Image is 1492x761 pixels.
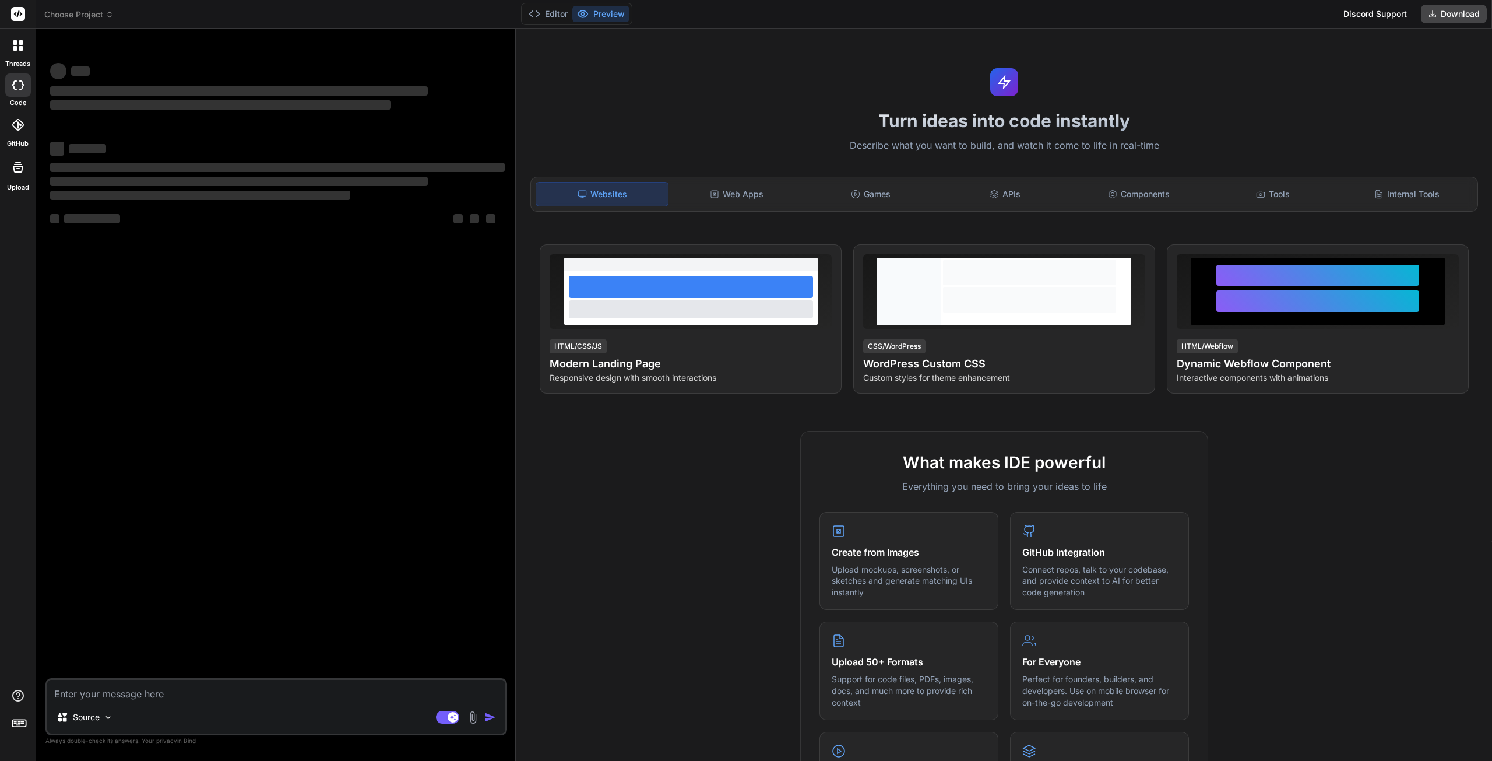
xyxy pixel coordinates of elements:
[5,59,30,69] label: threads
[45,735,507,746] p: Always double-check its answers. Your in Bind
[486,214,495,223] span: ‌
[453,214,463,223] span: ‌
[10,98,26,108] label: code
[484,711,496,723] img: icon
[156,737,177,744] span: privacy
[832,674,986,708] p: Support for code files, PDFs, images, docs, and much more to provide rich context
[1421,5,1487,23] button: Download
[466,711,480,724] img: attachment
[50,63,66,79] span: ‌
[1336,5,1414,23] div: Discord Support
[7,183,29,192] label: Upload
[819,479,1189,493] p: Everything you need to bring your ideas to life
[1341,182,1473,206] div: Internal Tools
[671,182,803,206] div: Web Apps
[50,177,428,186] span: ‌
[64,214,120,223] span: ‌
[863,339,926,353] div: CSS/WordPress
[1073,182,1205,206] div: Components
[550,356,832,372] h4: Modern Landing Page
[1207,182,1339,206] div: Tools
[805,182,937,206] div: Games
[50,86,428,96] span: ‌
[819,450,1189,475] h2: What makes IDE powerful
[550,339,607,353] div: HTML/CSS/JS
[523,138,1485,153] p: Describe what you want to build, and watch it come to life in real-time
[1177,339,1238,353] div: HTML/Webflow
[50,214,59,223] span: ‌
[1177,372,1459,384] p: Interactive components with animations
[832,564,986,598] p: Upload mockups, screenshots, or sketches and generate matching UIs instantly
[523,110,1485,131] h1: Turn ideas into code instantly
[572,6,629,22] button: Preview
[50,163,505,172] span: ‌
[44,9,114,20] span: Choose Project
[939,182,1071,206] div: APIs
[470,214,479,223] span: ‌
[1022,655,1177,669] h4: For Everyone
[69,144,106,153] span: ‌
[7,139,29,149] label: GitHub
[832,655,986,669] h4: Upload 50+ Formats
[73,711,100,723] p: Source
[524,6,572,22] button: Editor
[1022,564,1177,598] p: Connect repos, talk to your codebase, and provide context to AI for better code generation
[1177,356,1459,372] h4: Dynamic Webflow Component
[50,191,350,200] span: ‌
[50,100,391,110] span: ‌
[50,142,64,156] span: ‌
[536,182,668,206] div: Websites
[832,545,986,559] h4: Create from Images
[863,372,1145,384] p: Custom styles for theme enhancement
[103,713,113,723] img: Pick Models
[71,66,90,76] span: ‌
[550,372,832,384] p: Responsive design with smooth interactions
[1022,545,1177,559] h4: GitHub Integration
[1022,674,1177,708] p: Perfect for founders, builders, and developers. Use on mobile browser for on-the-go development
[863,356,1145,372] h4: WordPress Custom CSS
